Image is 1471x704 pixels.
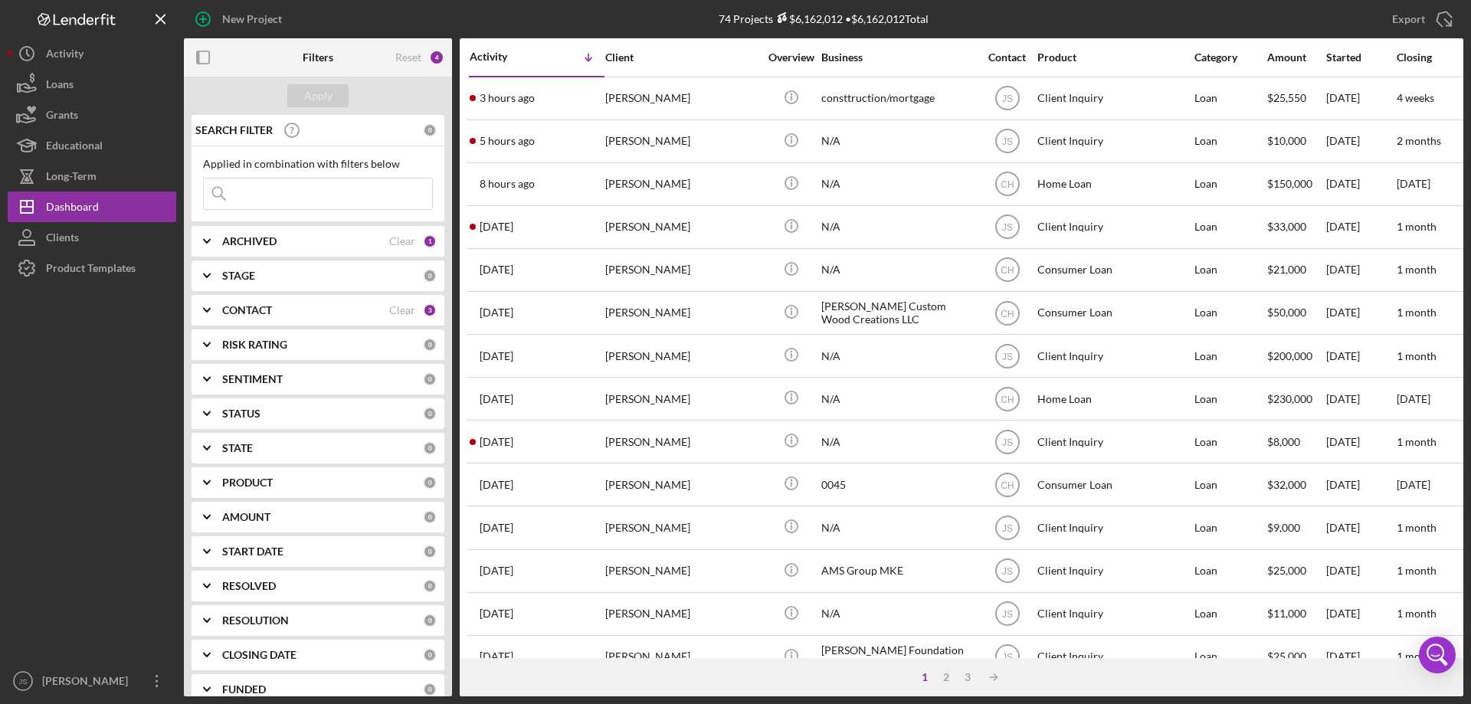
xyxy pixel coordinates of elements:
[605,250,758,290] div: [PERSON_NAME]
[1194,507,1266,548] div: Loan
[719,12,929,25] div: 74 Projects • $6,162,012 Total
[1326,293,1395,333] div: [DATE]
[46,130,103,165] div: Educational
[821,507,975,548] div: N/A
[480,522,513,534] time: 2025-09-10 17:18
[1194,78,1266,119] div: Loan
[423,614,437,627] div: 0
[389,304,415,316] div: Clear
[423,303,437,317] div: 3
[1037,551,1191,591] div: Client Inquiry
[1001,222,1012,233] text: JS
[978,51,1036,64] div: Contact
[222,545,283,558] b: START DATE
[480,221,513,233] time: 2025-09-12 21:16
[1194,594,1266,634] div: Loan
[1397,220,1437,233] time: 1 month
[46,222,79,257] div: Clients
[821,78,975,119] div: consttruction/mortgage
[605,121,758,162] div: [PERSON_NAME]
[222,235,277,247] b: ARCHIVED
[480,565,513,577] time: 2025-09-10 16:36
[1194,164,1266,205] div: Loan
[1267,177,1312,190] span: $150,000
[821,336,975,376] div: N/A
[1377,4,1463,34] button: Export
[821,637,975,677] div: [PERSON_NAME] Foundation Cleaning Services
[222,270,255,282] b: STAGE
[480,350,513,362] time: 2025-09-12 14:33
[1397,521,1437,534] time: 1 month
[1037,637,1191,677] div: Client Inquiry
[605,293,758,333] div: [PERSON_NAME]
[423,234,437,248] div: 1
[1397,177,1430,190] time: [DATE]
[480,436,513,448] time: 2025-09-11 19:46
[1001,265,1014,276] text: CH
[8,161,176,192] button: Long-Term
[184,4,297,34] button: New Project
[222,304,272,316] b: CONTACT
[935,671,957,683] div: 2
[1037,121,1191,162] div: Client Inquiry
[222,614,289,627] b: RESOLUTION
[1326,207,1395,247] div: [DATE]
[1194,551,1266,591] div: Loan
[1267,435,1300,448] span: $8,000
[1267,378,1325,419] div: $230,000
[222,373,283,385] b: SENTIMENT
[1194,336,1266,376] div: Loan
[605,594,758,634] div: [PERSON_NAME]
[423,545,437,558] div: 0
[480,393,513,405] time: 2025-09-12 04:51
[46,100,78,134] div: Grants
[429,50,444,65] div: 4
[470,51,537,63] div: Activity
[480,92,535,104] time: 2025-09-15 17:15
[821,421,975,462] div: N/A
[8,192,176,222] button: Dashboard
[423,510,437,524] div: 0
[222,4,282,34] div: New Project
[38,666,138,700] div: [PERSON_NAME]
[8,253,176,283] a: Product Templates
[1392,4,1425,34] div: Export
[1001,308,1014,319] text: CH
[423,579,437,593] div: 0
[1397,392,1430,405] time: [DATE]
[480,135,535,147] time: 2025-09-15 15:15
[1037,78,1191,119] div: Client Inquiry
[1037,293,1191,333] div: Consumer Loan
[1194,207,1266,247] div: Loan
[1267,134,1306,147] span: $10,000
[1037,51,1191,64] div: Product
[1267,607,1306,620] span: $11,000
[222,476,273,489] b: PRODUCT
[762,51,820,64] div: Overview
[605,551,758,591] div: [PERSON_NAME]
[46,253,136,287] div: Product Templates
[773,12,843,25] div: $6,162,012
[8,130,176,161] a: Educational
[222,408,260,420] b: STATUS
[222,339,287,351] b: RISK RATING
[8,222,176,253] button: Clients
[423,648,437,662] div: 0
[1037,464,1191,505] div: Consumer Loan
[1326,336,1395,376] div: [DATE]
[821,378,975,419] div: N/A
[821,594,975,634] div: N/A
[821,250,975,290] div: N/A
[957,671,978,683] div: 3
[1326,78,1395,119] div: [DATE]
[195,124,273,136] b: SEARCH FILTER
[480,306,513,319] time: 2025-09-12 16:04
[1267,650,1306,663] span: $25,000
[821,164,975,205] div: N/A
[605,464,758,505] div: [PERSON_NAME]
[480,178,535,190] time: 2025-09-15 12:05
[1397,306,1437,319] time: 1 month
[1194,121,1266,162] div: Loan
[423,441,437,455] div: 0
